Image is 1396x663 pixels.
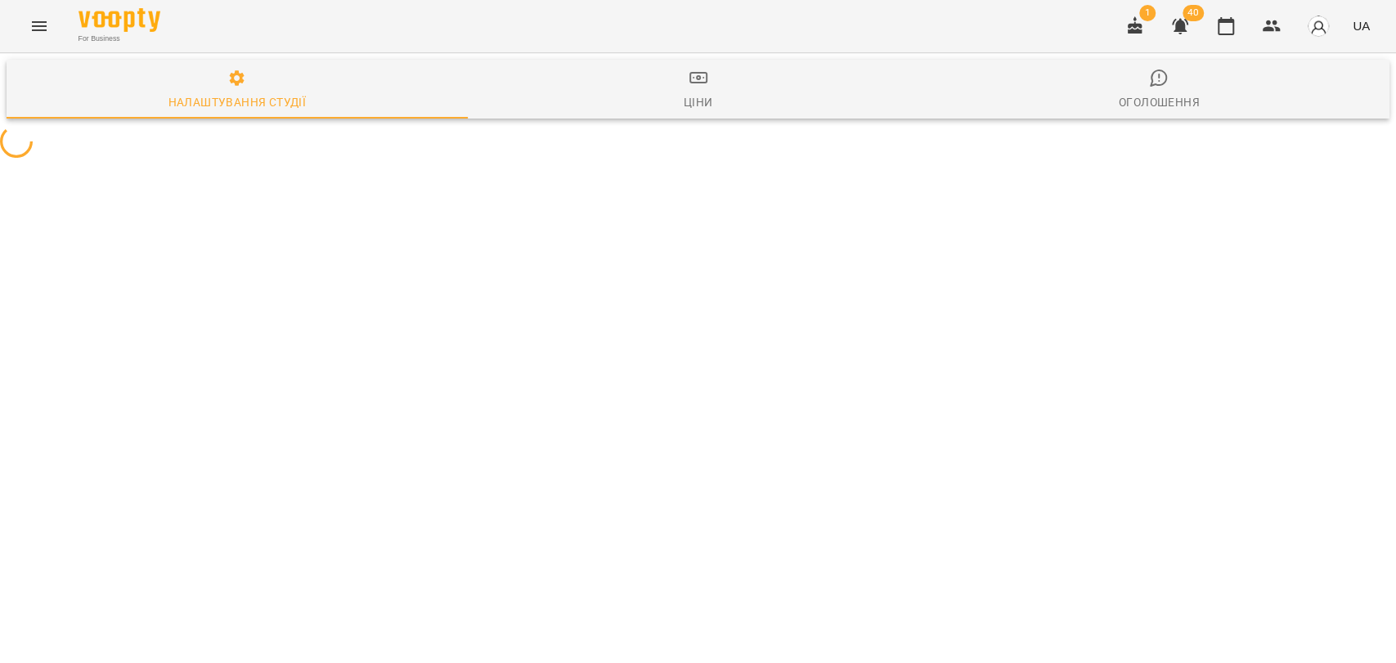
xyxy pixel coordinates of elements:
[1119,92,1200,112] div: Оголошення
[1353,17,1370,34] span: UA
[1139,5,1156,21] span: 1
[20,7,59,46] button: Menu
[79,34,160,44] span: For Business
[1183,5,1204,21] span: 40
[168,92,306,112] div: Налаштування студії
[684,92,713,112] div: Ціни
[79,8,160,32] img: Voopty Logo
[1346,11,1376,41] button: UA
[1307,15,1330,38] img: avatar_s.png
